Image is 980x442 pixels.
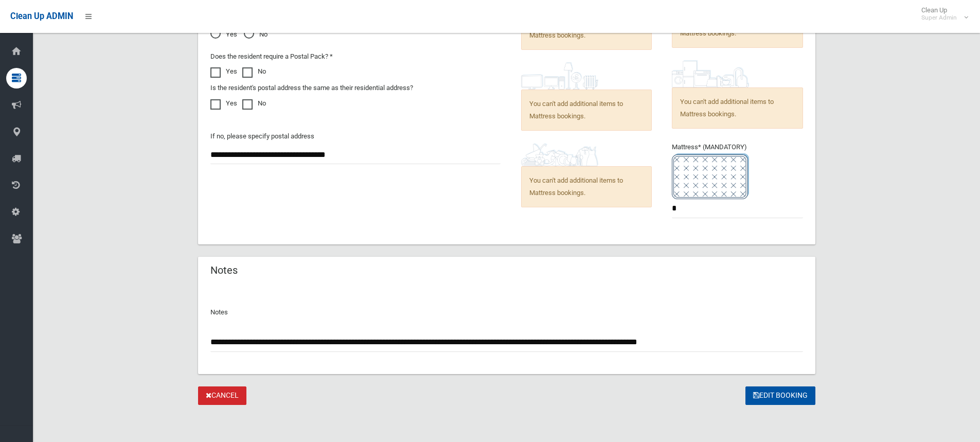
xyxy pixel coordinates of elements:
[210,306,803,319] p: Notes
[210,28,237,41] span: Yes
[672,153,749,199] img: e7408bece873d2c1783593a074e5cb2f.png
[210,82,413,94] label: Is the resident's postal address the same as their residential address?
[521,143,598,166] img: b13cc3517677393f34c0a387616ef184.png
[521,166,652,207] span: You can't add additional items to Mattress bookings.
[916,6,967,22] span: Clean Up
[921,14,957,22] small: Super Admin
[672,87,803,129] span: You can't add additional items to Mattress bookings.
[10,11,73,21] span: Clean Up ADMIN
[244,28,268,41] span: No
[242,97,266,110] label: No
[745,386,815,405] button: Edit Booking
[198,260,250,280] header: Notes
[210,130,314,143] label: If no, please specify postal address
[521,62,598,90] img: 394712a680b73dbc3d2a6a3a7ffe5a07.png
[672,60,749,87] img: 36c1b0289cb1767239cdd3de9e694f19.png
[210,97,237,110] label: Yes
[198,386,246,405] a: Cancel
[672,143,803,199] span: Mattress* (MANDATORY)
[210,50,333,63] label: Does the resident require a Postal Pack? *
[242,65,266,78] label: No
[521,90,652,131] span: You can't add additional items to Mattress bookings.
[210,65,237,78] label: Yes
